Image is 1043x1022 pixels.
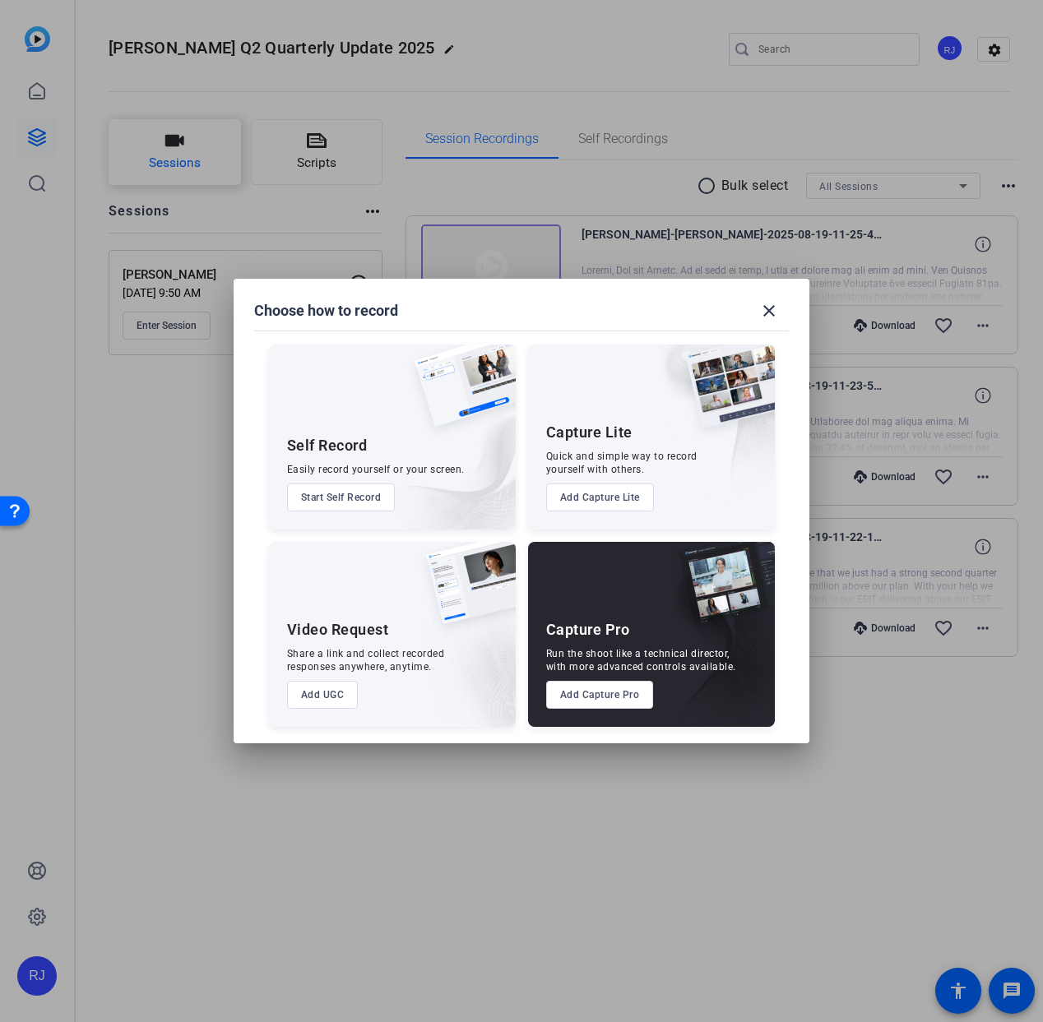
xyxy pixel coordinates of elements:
[666,542,775,642] img: capture-pro.png
[420,593,516,727] img: embarkstudio-ugc-content.png
[759,301,779,321] mat-icon: close
[287,647,445,673] div: Share a link and collect recorded responses anywhere, anytime.
[673,345,775,445] img: capture-lite.png
[287,681,359,709] button: Add UGC
[414,542,516,641] img: ugc-content.png
[287,436,368,456] div: Self Record
[546,423,633,442] div: Capture Lite
[287,463,465,476] div: Easily record yourself or your screen.
[546,483,654,511] button: Add Capture Lite
[628,345,775,509] img: embarkstudio-capture-lite.png
[546,647,736,673] div: Run the shoot like a technical director, with more advanced controls available.
[653,562,775,727] img: embarkstudio-capture-pro.png
[402,345,516,443] img: self-record.png
[546,450,698,476] div: Quick and simple way to record yourself with others.
[287,483,396,511] button: Start Self Record
[373,380,516,529] img: embarkstudio-self-record.png
[287,620,389,640] div: Video Request
[254,301,398,321] h1: Choose how to record
[546,620,630,640] div: Capture Pro
[546,681,654,709] button: Add Capture Pro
